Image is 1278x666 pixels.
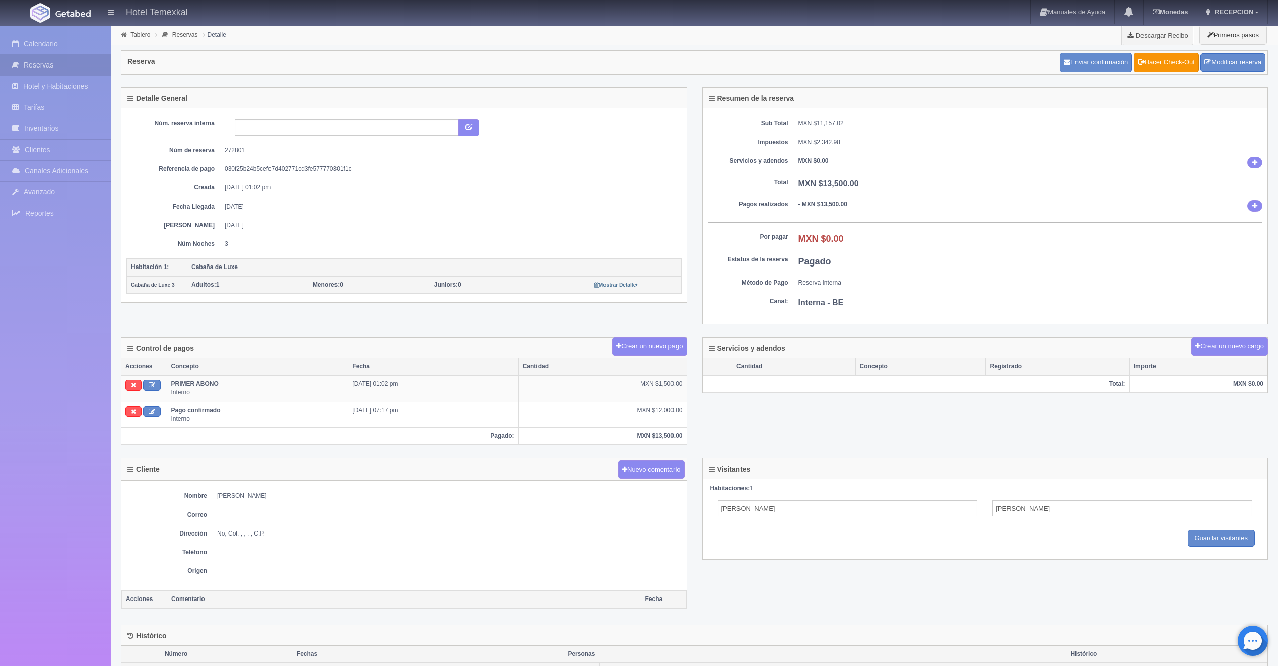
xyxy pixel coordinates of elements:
[518,427,686,444] th: MXN $13,500.00
[200,30,229,39] li: Detalle
[187,258,682,276] th: Cabaña de Luxe
[225,183,674,192] dd: [DATE] 01:02 pm
[708,178,788,187] dt: Total
[127,95,187,102] h4: Detalle General
[225,165,674,173] dd: 030f25b24b5cefe7d402771cd3fe577770301f1c
[709,465,751,473] h4: Visitantes
[127,58,155,65] h4: Reserva
[1212,8,1253,16] span: RECEPCION
[225,146,674,155] dd: 272801
[121,358,167,375] th: Acciones
[131,263,169,271] b: Habitación 1:
[709,345,785,352] h4: Servicios y adendos
[126,567,207,575] dt: Origen
[708,119,788,128] dt: Sub Total
[167,375,348,402] td: Interno
[518,358,686,375] th: Cantidad
[130,31,150,38] a: Tablero
[191,281,216,288] strong: Adultos:
[708,157,788,165] dt: Servicios y adendos
[134,146,215,155] dt: Núm de reserva
[167,591,641,609] th: Comentario
[594,282,638,288] small: Mostrar Detalle
[798,201,847,208] b: - MXN $13,500.00
[518,375,686,402] td: MXN $1,500.00
[134,119,215,128] dt: Núm. reserva interna
[217,529,682,538] dd: No, Col. , , , , C.P.
[798,256,831,267] b: Pagado
[708,233,788,241] dt: Por pagar
[127,632,167,640] h4: Histórico
[434,281,461,288] span: 0
[126,5,188,18] h4: Hotel Temexkal
[225,240,674,248] dd: 3
[641,591,686,609] th: Fecha
[708,279,788,287] dt: Método de Pago
[1122,25,1194,45] a: Descargar Recibo
[134,203,215,211] dt: Fecha Llegada
[225,203,674,211] dd: [DATE]
[992,500,1252,516] input: Apellidos del Adulto
[313,281,340,288] strong: Menores:
[171,407,221,414] b: Pago confirmado
[126,548,207,557] dt: Teléfono
[313,281,343,288] span: 0
[855,358,986,375] th: Concepto
[134,165,215,173] dt: Referencia de pago
[122,591,167,609] th: Acciones
[1060,53,1132,72] button: Enviar confirmación
[348,402,518,427] td: [DATE] 07:17 pm
[134,240,215,248] dt: Núm Noches
[127,465,160,473] h4: Cliente
[167,402,348,427] td: Interno
[798,298,844,307] b: Interna - BE
[798,157,829,164] b: MXN $0.00
[798,179,859,188] b: MXN $13,500.00
[1129,375,1267,393] th: MXN $0.00
[225,221,674,230] dd: [DATE]
[718,500,978,516] input: Nombre del Adulto
[167,358,348,375] th: Concepto
[126,492,207,500] dt: Nombre
[1134,53,1199,72] a: Hacer Check-Out
[710,485,750,492] strong: Habitaciones:
[708,200,788,209] dt: Pagos realizados
[900,646,1267,663] th: Histórico
[134,221,215,230] dt: [PERSON_NAME]
[708,138,788,147] dt: Impuestos
[518,402,686,427] td: MXN $12,000.00
[126,511,207,519] dt: Correo
[231,646,383,663] th: Fechas
[55,10,91,17] img: Getabed
[1199,25,1267,45] button: Primeros pasos
[127,345,194,352] h4: Control de pagos
[612,337,687,356] button: Crear un nuevo pago
[126,529,207,538] dt: Dirección
[131,282,175,288] small: Cabaña de Luxe 3
[191,281,219,288] span: 1
[798,138,1263,147] dd: MXN $2,342.98
[434,281,458,288] strong: Juniors:
[348,375,518,402] td: [DATE] 01:02 pm
[172,31,198,38] a: Reservas
[709,95,794,102] h4: Resumen de la reserva
[798,234,844,244] b: MXN $0.00
[732,358,856,375] th: Cantidad
[708,297,788,306] dt: Canal:
[532,646,631,663] th: Personas
[1188,530,1255,547] input: Guardar visitantes
[703,375,1130,393] th: Total:
[348,358,518,375] th: Fecha
[618,460,685,479] button: Nuevo comentario
[30,3,50,23] img: Getabed
[121,646,231,663] th: Número
[798,279,1263,287] dd: Reserva Interna
[121,427,518,444] th: Pagado:
[171,380,219,387] b: PRIMER ABONO
[134,183,215,192] dt: Creada
[1153,8,1188,16] b: Monedas
[1191,337,1268,356] button: Crear un nuevo cargo
[217,492,682,500] dd: [PERSON_NAME]
[1200,53,1265,72] a: Modificar reserva
[710,484,1260,493] div: 1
